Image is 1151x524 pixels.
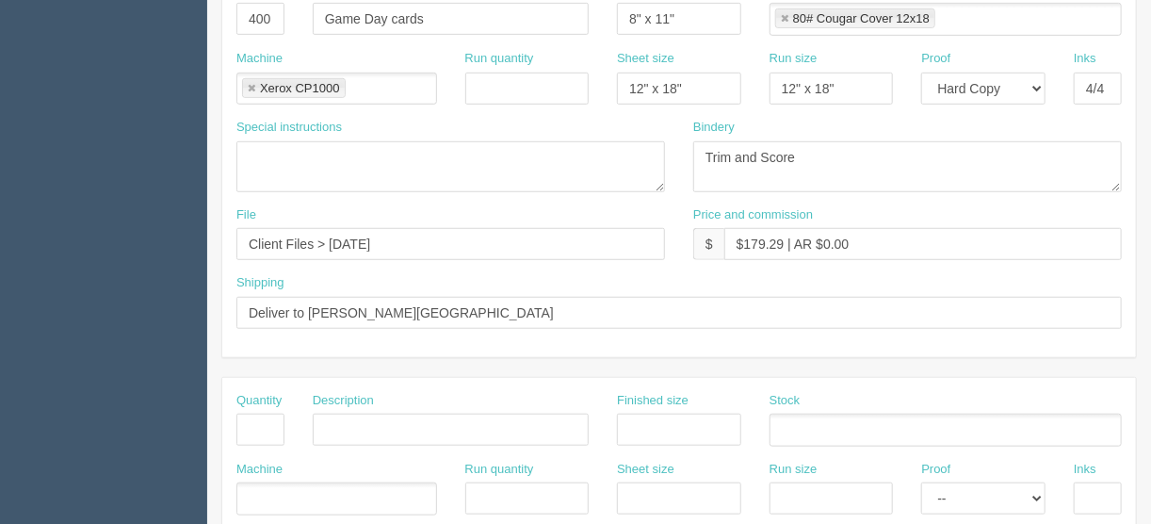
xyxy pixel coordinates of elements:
div: Xerox CP1000 [260,82,340,94]
label: Bindery [693,119,735,137]
div: $ [693,228,724,260]
label: Run quantity [465,461,534,479]
label: File [236,206,256,224]
label: Shipping [236,274,284,292]
label: Finished size [617,392,689,410]
label: Machine [236,50,283,68]
label: Quantity [236,392,282,410]
label: Run quantity [465,50,534,68]
label: Price and commission [693,206,813,224]
label: Proof [921,461,950,479]
label: Run size [770,461,818,479]
label: Special instructions [236,119,342,137]
label: Inks [1074,461,1096,479]
textarea: Trim and Score [693,141,1122,192]
label: Stock [770,392,801,410]
label: Proof [921,50,950,68]
label: Inks [1074,50,1096,68]
label: Machine [236,461,283,479]
label: Description [313,392,374,410]
label: Sheet size [617,461,674,479]
label: Run size [770,50,818,68]
div: 80# Cougar Cover 12x18 [793,12,930,25]
label: Sheet size [617,50,674,68]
